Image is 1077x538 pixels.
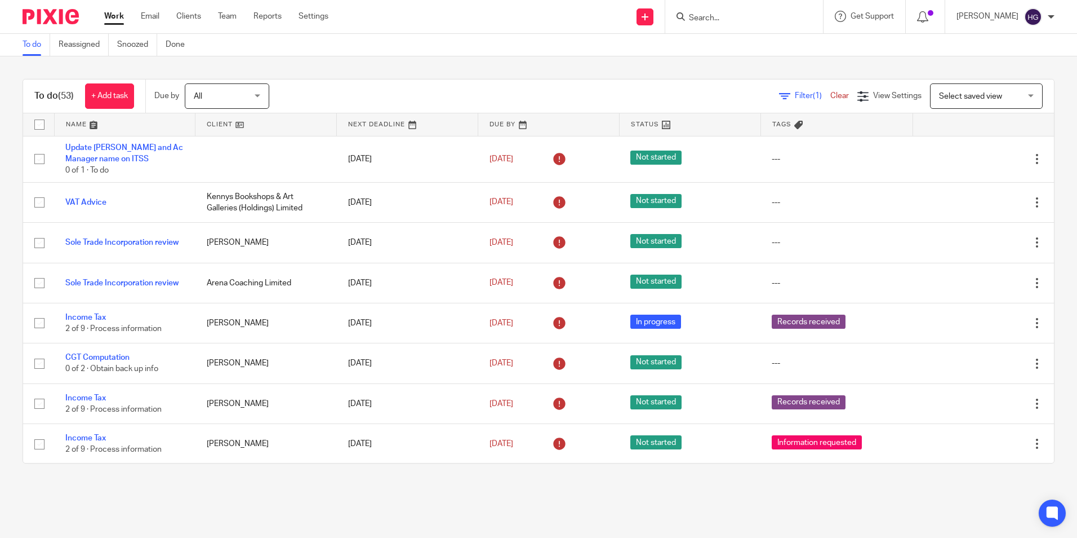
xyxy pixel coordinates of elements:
p: Due by [154,90,179,102]
span: 0 of 2 · Obtain back up info [65,365,158,373]
span: (1) [813,92,822,100]
p: [PERSON_NAME] [956,11,1018,22]
span: 2 of 9 · Process information [65,405,162,413]
span: [DATE] [489,239,513,246]
td: [DATE] [337,303,478,343]
a: VAT Advice [65,199,106,206]
td: [PERSON_NAME] [195,303,337,343]
a: CGT Computation [65,354,130,361]
a: To do [23,34,50,56]
td: [DATE] [337,136,478,182]
a: Sole Trade Incorporation review [65,279,179,287]
span: [DATE] [489,279,513,287]
td: [PERSON_NAME] [195,343,337,383]
a: Snoozed [117,34,157,56]
span: Select saved view [939,92,1002,100]
a: Team [218,11,237,22]
a: Done [166,34,193,56]
td: [PERSON_NAME] [195,424,337,464]
div: --- [772,197,901,208]
td: Arena Coaching Limited [195,263,337,303]
div: --- [772,358,901,369]
span: [DATE] [489,155,513,163]
td: [DATE] [337,383,478,424]
div: --- [772,277,901,289]
span: View Settings [873,92,922,100]
a: Reassigned [59,34,109,56]
span: 2 of 9 · Process information [65,325,162,333]
a: Update [PERSON_NAME] and Ac Manager name on ITSS [65,144,183,163]
a: Email [141,11,159,22]
span: [DATE] [489,440,513,448]
span: [DATE] [489,359,513,367]
span: Records received [772,315,845,329]
td: Kennys Bookshops & Art Galleries (Holdings) Limited [195,182,337,222]
span: 2 of 9 · Process information [65,446,162,454]
span: Not started [630,395,682,409]
td: [DATE] [337,182,478,222]
img: Pixie [23,9,79,24]
span: Get Support [851,12,894,20]
span: [DATE] [489,319,513,327]
span: All [194,92,202,100]
h1: To do [34,90,74,102]
span: In progress [630,315,681,329]
div: --- [772,153,901,165]
a: Income Tax [65,314,106,321]
a: Reports [253,11,282,22]
span: 0 of 1 · To do [65,166,109,174]
span: [DATE] [489,400,513,408]
span: Information requested [772,435,862,449]
span: Records received [772,395,845,409]
td: [DATE] [337,343,478,383]
a: Clear [830,92,849,100]
td: [DATE] [337,263,478,303]
a: Settings [299,11,328,22]
span: (53) [58,91,74,100]
input: Search [688,14,789,24]
span: Not started [630,275,682,289]
a: Income Tax [65,394,106,402]
td: [DATE] [337,223,478,263]
span: Not started [630,151,682,165]
a: + Add task [85,83,134,109]
span: Tags [772,121,791,127]
td: [DATE] [337,424,478,464]
a: Clients [176,11,201,22]
td: [PERSON_NAME] [195,383,337,424]
div: --- [772,237,901,248]
span: Not started [630,355,682,369]
a: Work [104,11,124,22]
img: svg%3E [1024,8,1042,26]
a: Sole Trade Incorporation review [65,239,179,246]
td: [PERSON_NAME] [195,223,337,263]
span: Not started [630,234,682,248]
span: Filter [795,92,830,100]
span: Not started [630,194,682,208]
span: Not started [630,435,682,449]
span: [DATE] [489,199,513,206]
a: Income Tax [65,434,106,442]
